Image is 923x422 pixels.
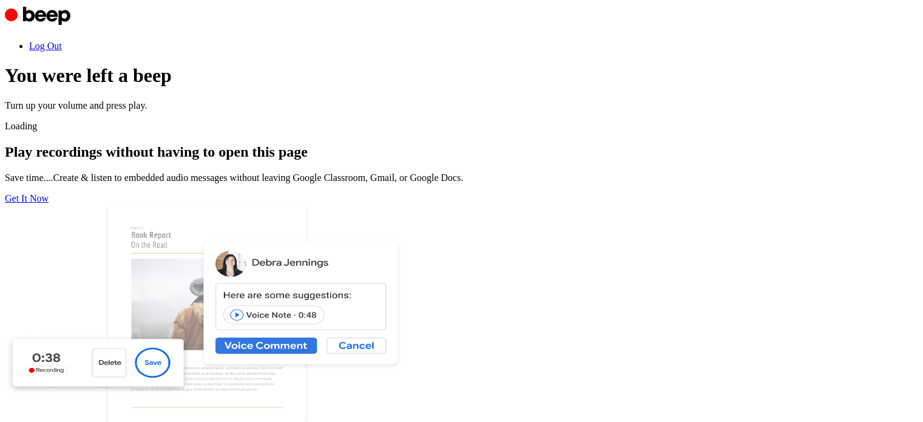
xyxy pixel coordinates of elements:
[5,121,918,132] p: Loading
[29,41,62,51] a: Log Out
[5,100,918,111] p: Turn up your volume and press play.
[5,193,49,203] a: Get It Now
[5,172,918,183] p: Save time....Create & listen to embedded audio messages without leaving Google Classroom, Gmail, ...
[5,20,73,30] a: Beep
[5,64,918,87] h1: You were left a beep
[5,144,918,160] h2: Play recordings without having to open this page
